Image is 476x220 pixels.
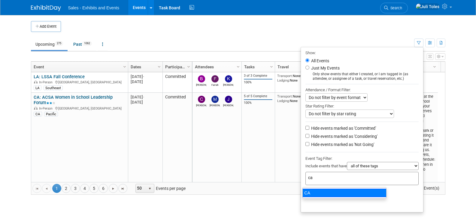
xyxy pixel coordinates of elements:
div: Pacific [44,112,58,116]
span: Column Settings [432,64,437,69]
a: 3 [71,184,80,193]
span: 1062 [82,41,92,46]
label: Hide events marked as 'Not Going' [310,141,374,147]
a: Column Settings [431,62,438,71]
span: - [143,95,144,99]
span: Sales - Exhibits and Events [68,5,119,10]
div: [GEOGRAPHIC_DATA], [GEOGRAPHIC_DATA] [34,79,125,85]
div: Kevin Englande [223,82,234,86]
label: Just My Events [310,65,340,71]
span: Go to the next page [111,186,116,191]
img: Juli Toles [416,3,440,10]
span: Column Settings [122,64,127,69]
span: Lodging: [277,99,290,103]
div: Jerika Salvador [223,103,234,107]
a: Search [380,3,408,13]
a: Attendees [195,62,238,72]
div: [DATE] [131,74,160,79]
img: Melissa Fowler [211,96,219,103]
td: Committed [162,72,192,93]
span: - [143,74,144,79]
img: In-Person Event [34,107,38,110]
span: Column Settings [157,64,162,69]
div: None None [277,74,314,82]
span: 1 [52,184,61,193]
span: Lodging: [277,78,290,82]
div: LA [34,85,41,90]
span: Go to the first page [35,186,39,191]
div: None None [277,94,314,103]
label: All Events [310,59,329,63]
img: In-Person Event [34,80,38,83]
span: Column Settings [186,64,191,69]
span: Transport: [277,74,293,78]
span: In-Person [39,80,54,84]
div: Include events that have [305,162,419,172]
a: Upcoming275 [31,39,68,50]
div: CA [302,189,387,197]
div: Show: [305,49,419,56]
span: Go to the previous page [44,186,49,191]
div: Southeast [44,85,63,90]
a: 2 [62,184,71,193]
div: Attendance / Format Filter: [305,86,419,93]
div: 5 of 5 Complete [244,94,272,98]
img: Jerika Salvador [225,96,232,103]
div: Only show events that either I created, or I am tagged in (as attendee, or assignee of a task, or... [305,72,419,81]
a: Go to the last page [118,184,127,193]
a: Go to the first page [32,184,41,193]
span: Column Settings [269,64,274,69]
a: Column Settings [121,62,128,71]
div: [GEOGRAPHIC_DATA], [GEOGRAPHIC_DATA] [34,106,125,111]
img: ExhibitDay [31,5,61,11]
span: In-Person [39,107,54,110]
a: 5 [89,184,99,193]
div: 100% [244,101,272,105]
div: Melissa Fowler [210,103,220,107]
span: select [147,186,152,191]
a: Column Settings [268,62,275,71]
a: Go to the next page [109,184,118,193]
a: 4 [80,184,89,193]
label: Hide events marked as 'Considering' [310,133,377,139]
a: Event [34,62,124,72]
a: Go to the previous page [42,184,51,193]
label: Hide events marked as 'Committed' [310,125,376,131]
a: Column Settings [235,62,241,71]
a: Travel [277,62,312,72]
td: Committed [162,93,192,188]
div: Bruce Boyet [196,82,207,86]
a: Participation [165,62,188,72]
div: Christine Lurz [196,103,207,107]
span: Go to the last page [120,186,125,191]
a: CA: ACSA Women in School Leadership Forum [34,95,113,106]
img: Kevin Englande [225,75,232,82]
span: Column Settings [236,64,241,69]
div: 3 of 3 Complete [244,74,272,78]
input: Type tag and hit enter [308,175,392,181]
a: Tasks [244,62,271,72]
a: LA: LSSA Fall Conference [34,74,85,79]
span: Search [388,6,402,10]
div: 100% [244,80,272,85]
span: 50 [136,184,146,193]
div: Star Rating Filter: [305,102,419,110]
button: Add Event [31,21,61,32]
div: [DATE] [131,79,160,84]
a: 6 [99,184,108,193]
span: Transport: [277,94,293,98]
a: Column Settings [156,62,162,71]
img: Bruce Boyet [198,75,205,82]
a: Dates [131,62,159,72]
a: Past1062 [69,39,96,50]
div: CA [34,112,42,116]
div: [DATE] [131,95,160,100]
div: Farrah Lemoine [210,82,220,86]
a: Column Settings [185,62,192,71]
div: [DATE] [131,100,160,105]
span: 275 [55,41,63,46]
span: Events per page [128,184,192,193]
div: Event Tag Filter: [305,155,419,162]
img: Farrah Lemoine [211,75,219,82]
img: Christine Lurz [198,96,205,103]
